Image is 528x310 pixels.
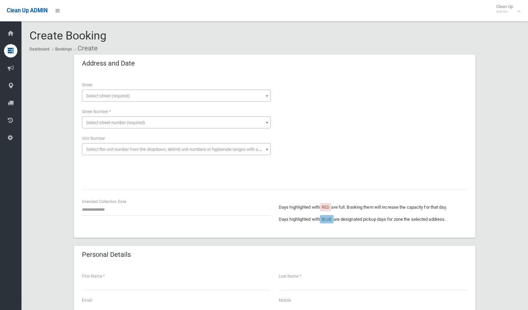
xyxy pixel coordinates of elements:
li: Create [73,42,98,55]
header: Address and Date [74,57,143,70]
span: Select street number (required) [86,120,145,125]
span: RED [322,205,330,210]
span: Clean Up [493,4,520,14]
a: Bookings [55,47,72,51]
span: Create Booking [29,29,106,42]
a: Dashboard [29,47,50,51]
span: Select the unit number from the dropdown, delimit unit numbers or hyphenate ranges with a comma [86,147,273,152]
span: Clean Up ADMIN [7,7,48,14]
span: Select street (required) [86,93,130,98]
header: Personal Details [74,248,139,261]
p: Days highlighted with are designated pickup days for zone the selected address. [279,215,467,223]
span: BLUE [322,217,332,222]
p: Days highlighted with are full. Booking them will increase the capacity for that day. [279,203,467,211]
small: Admin [496,9,513,14]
